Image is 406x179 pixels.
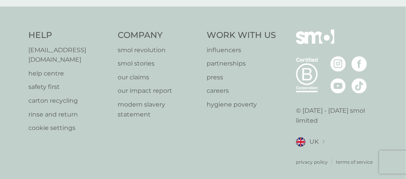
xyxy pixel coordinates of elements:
a: safety first [29,82,110,92]
img: visit the smol Facebook page [352,56,367,72]
a: privacy policy [296,158,328,166]
span: UK [309,137,319,147]
a: partnerships [207,59,276,69]
a: rinse and return [29,110,110,120]
a: our impact report [118,86,199,96]
a: help centre [29,69,110,79]
a: carton recycling [29,96,110,106]
a: cookie settings [29,123,110,133]
a: hygiene poverty [207,100,276,110]
h4: Help [29,30,110,41]
p: © [DATE] - [DATE] smol limited [296,106,378,125]
img: visit the smol Youtube page [330,78,346,94]
a: influencers [207,45,276,55]
img: smol [296,30,334,56]
a: careers [207,86,276,96]
a: smol revolution [118,45,199,55]
a: smol stories [118,59,199,69]
a: terms of service [336,158,373,166]
img: UK flag [296,137,306,147]
h4: Work With Us [207,30,276,41]
img: visit the smol Instagram page [330,56,346,72]
img: visit the smol Tiktok page [352,78,367,94]
a: [EMAIL_ADDRESS][DOMAIN_NAME] [29,45,110,65]
img: select a new location [322,140,325,144]
a: modern slavery statement [118,100,199,119]
h4: Company [118,30,199,41]
a: our claims [118,72,199,82]
a: press [207,72,276,82]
